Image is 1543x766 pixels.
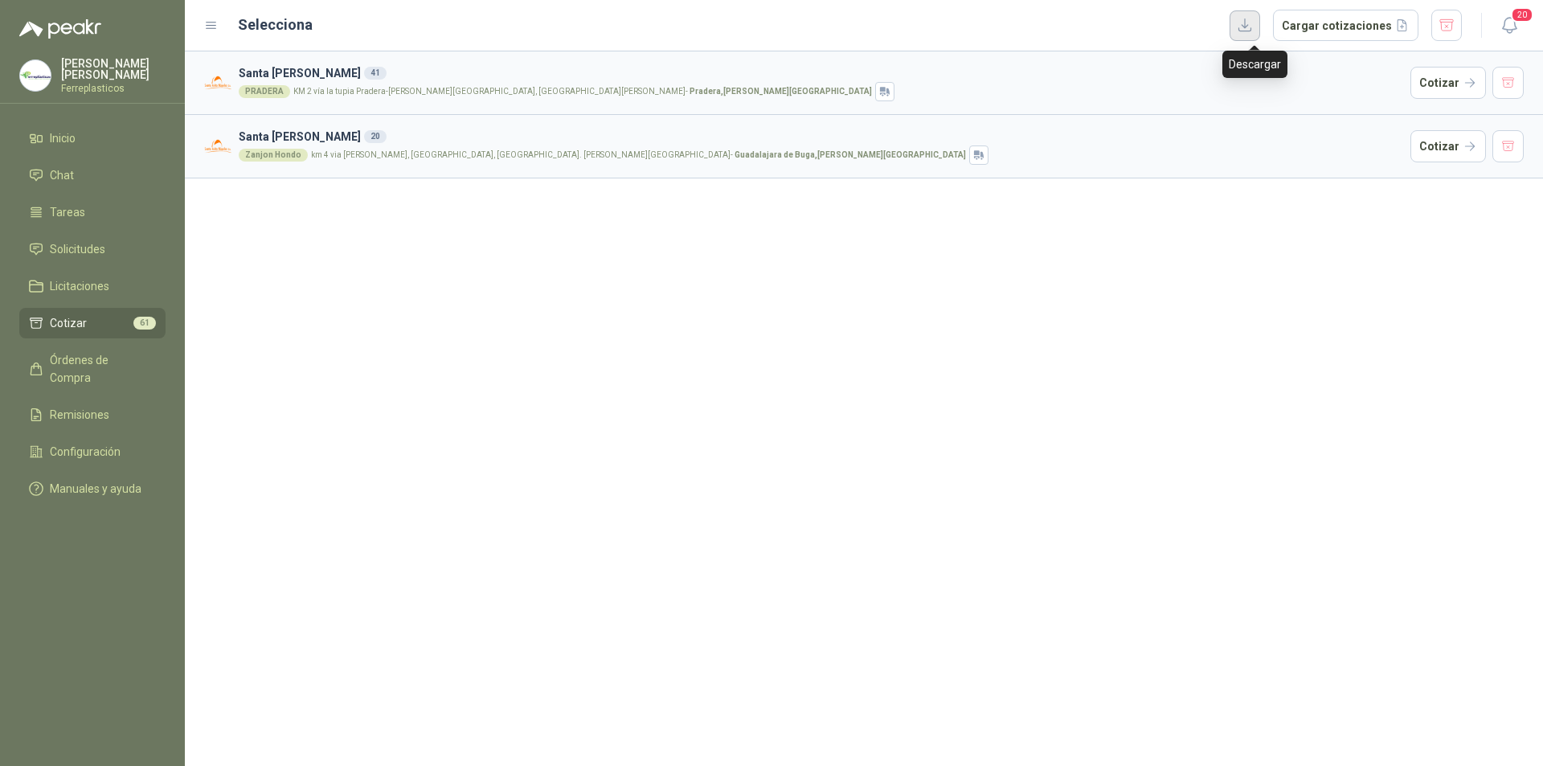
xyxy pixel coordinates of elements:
[311,151,966,159] p: km 4 via [PERSON_NAME], [GEOGRAPHIC_DATA], [GEOGRAPHIC_DATA]. [PERSON_NAME][GEOGRAPHIC_DATA] -
[50,406,109,424] span: Remisiones
[50,129,76,147] span: Inicio
[50,314,87,332] span: Cotizar
[50,277,109,295] span: Licitaciones
[239,64,1404,82] h3: Santa [PERSON_NAME]
[50,203,85,221] span: Tareas
[1273,10,1418,42] button: Cargar cotizaciones
[735,150,966,159] strong: Guadalajara de Buga , [PERSON_NAME][GEOGRAPHIC_DATA]
[50,240,105,258] span: Solicitudes
[50,166,74,184] span: Chat
[364,130,387,143] div: 20
[1222,51,1287,78] div: Descargar
[204,133,232,161] img: Company Logo
[1410,130,1486,162] button: Cotizar
[19,19,101,39] img: Logo peakr
[239,149,308,162] div: Zanjon Hondo
[238,14,313,36] h2: Selecciona
[1410,67,1486,99] button: Cotizar
[239,128,1404,145] h3: Santa [PERSON_NAME]
[50,351,150,387] span: Órdenes de Compra
[19,436,166,467] a: Configuración
[239,85,290,98] div: PRADERA
[1495,11,1524,40] button: 20
[61,84,166,93] p: Ferreplasticos
[19,345,166,393] a: Órdenes de Compra
[19,123,166,154] a: Inicio
[19,160,166,190] a: Chat
[19,308,166,338] a: Cotizar61
[50,480,141,498] span: Manuales y ayuda
[364,67,387,80] div: 41
[690,87,872,96] strong: Pradera , [PERSON_NAME][GEOGRAPHIC_DATA]
[19,234,166,264] a: Solicitudes
[19,399,166,430] a: Remisiones
[61,58,166,80] p: [PERSON_NAME] [PERSON_NAME]
[19,271,166,301] a: Licitaciones
[1511,7,1533,23] span: 20
[19,473,166,504] a: Manuales y ayuda
[19,197,166,227] a: Tareas
[50,443,121,461] span: Configuración
[133,317,156,330] span: 61
[293,88,872,96] p: KM 2 vía la tupia Pradera-[PERSON_NAME][GEOGRAPHIC_DATA], [GEOGRAPHIC_DATA][PERSON_NAME] -
[20,60,51,91] img: Company Logo
[204,69,232,97] img: Company Logo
